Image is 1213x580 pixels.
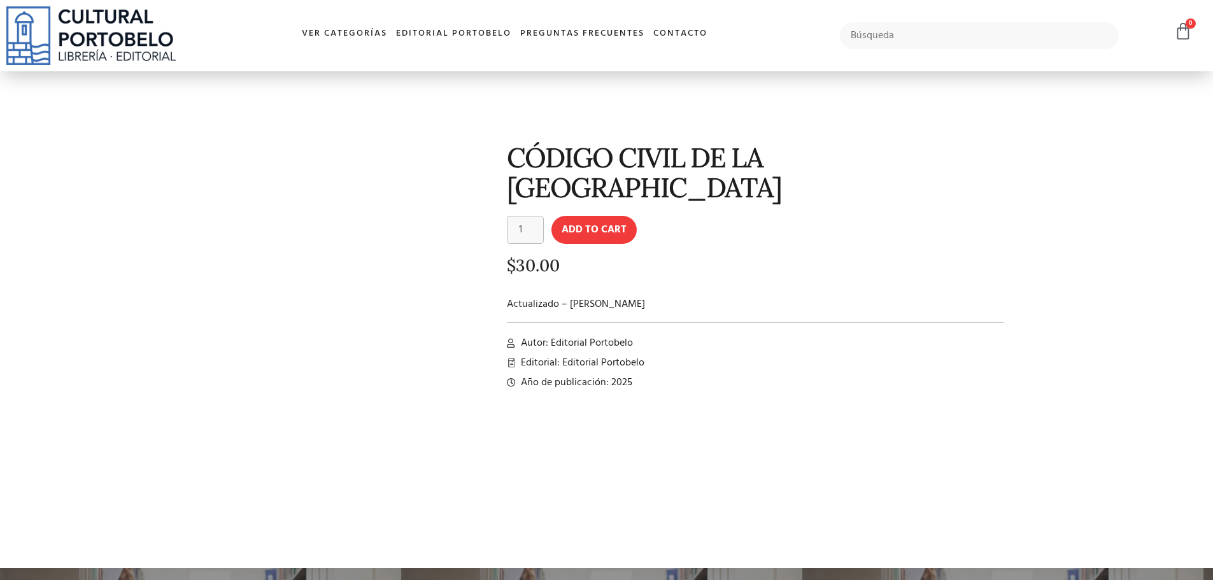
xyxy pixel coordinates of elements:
[840,22,1119,49] input: Búsqueda
[392,20,516,48] a: Editorial Portobelo
[518,355,644,371] span: Editorial: Editorial Portobelo
[1174,22,1192,41] a: 0
[507,297,1004,312] p: Actualizado – [PERSON_NAME]
[649,20,712,48] a: Contacto
[507,255,516,276] span: $
[297,20,392,48] a: Ver Categorías
[551,216,637,244] button: Add to cart
[518,375,632,390] span: Año de publicación: 2025
[507,143,1004,203] h1: CÓDIGO CIVIL DE LA [GEOGRAPHIC_DATA]
[1186,18,1196,29] span: 0
[518,336,633,351] span: Autor: Editorial Portobelo
[516,20,649,48] a: Preguntas frecuentes
[507,216,544,244] input: Product quantity
[507,255,560,276] bdi: 30.00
